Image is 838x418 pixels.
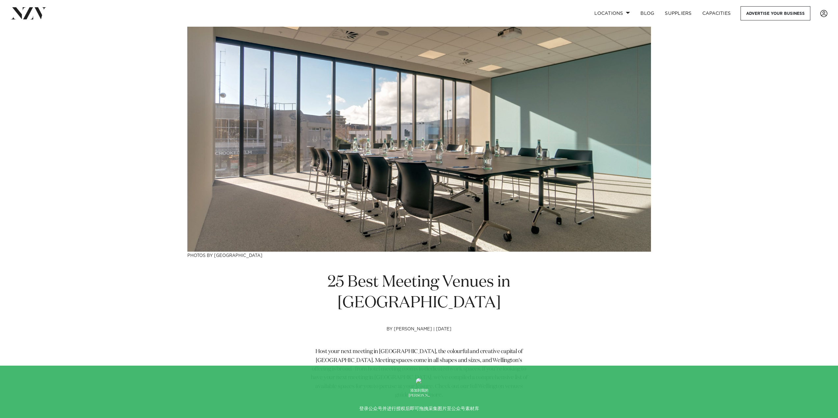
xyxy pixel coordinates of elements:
[307,348,532,400] p: Host your next meeting in [GEOGRAPHIC_DATA], the colourful and creative capital of [GEOGRAPHIC_DA...
[635,6,660,20] a: BLOG
[11,7,46,19] img: nzv-logo.png
[741,6,810,20] a: Advertise your business
[187,27,651,252] img: 25 Best Meeting Venues in Wellington
[697,6,736,20] a: Capacities
[307,272,532,314] h1: 25 Best Meeting Venues in [GEOGRAPHIC_DATA]
[660,6,697,20] a: SUPPLIERS
[307,327,532,348] h4: by [PERSON_NAME] | [DATE]
[589,6,635,20] a: Locations
[187,252,651,259] h3: Photos by [GEOGRAPHIC_DATA]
